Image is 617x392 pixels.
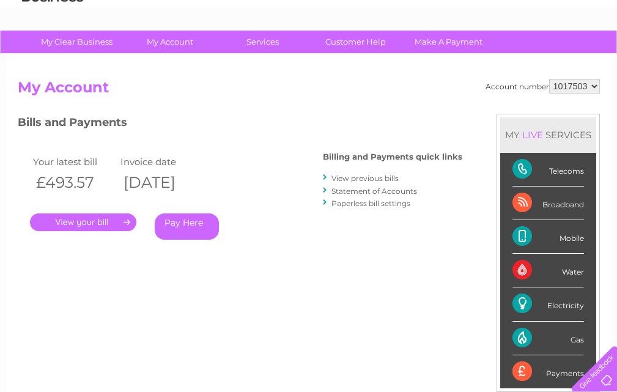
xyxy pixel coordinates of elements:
[511,52,528,61] a: Blog
[18,114,462,135] h3: Bills and Payments
[18,79,600,102] h2: My Account
[386,6,471,21] a: 0333 014 3131
[520,129,545,141] div: LIVE
[323,152,462,161] h4: Billing and Payments quick links
[155,213,219,240] a: Pay Here
[398,31,499,53] a: Make A Payment
[305,31,406,53] a: Customer Help
[119,31,220,53] a: My Account
[30,170,118,195] th: £493.57
[467,52,503,61] a: Telecoms
[30,153,118,170] td: Your latest bill
[20,7,598,59] div: Clear Business is a trading name of Verastar Limited (registered in [GEOGRAPHIC_DATA] No. 3667643...
[331,199,410,208] a: Paperless bill settings
[30,213,136,231] a: .
[512,254,584,287] div: Water
[402,52,425,61] a: Water
[117,170,205,195] th: [DATE]
[500,117,596,152] div: MY SERVICES
[512,153,584,187] div: Telecoms
[117,153,205,170] td: Invoice date
[331,174,399,183] a: View previous bills
[512,187,584,220] div: Broadband
[212,31,313,53] a: Services
[512,355,584,388] div: Payments
[21,32,84,69] img: logo.png
[536,52,566,61] a: Contact
[512,220,584,254] div: Mobile
[512,287,584,321] div: Electricity
[26,31,127,53] a: My Clear Business
[577,52,605,61] a: Log out
[432,52,459,61] a: Energy
[331,187,417,196] a: Statement of Accounts
[512,322,584,355] div: Gas
[486,79,600,94] div: Account number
